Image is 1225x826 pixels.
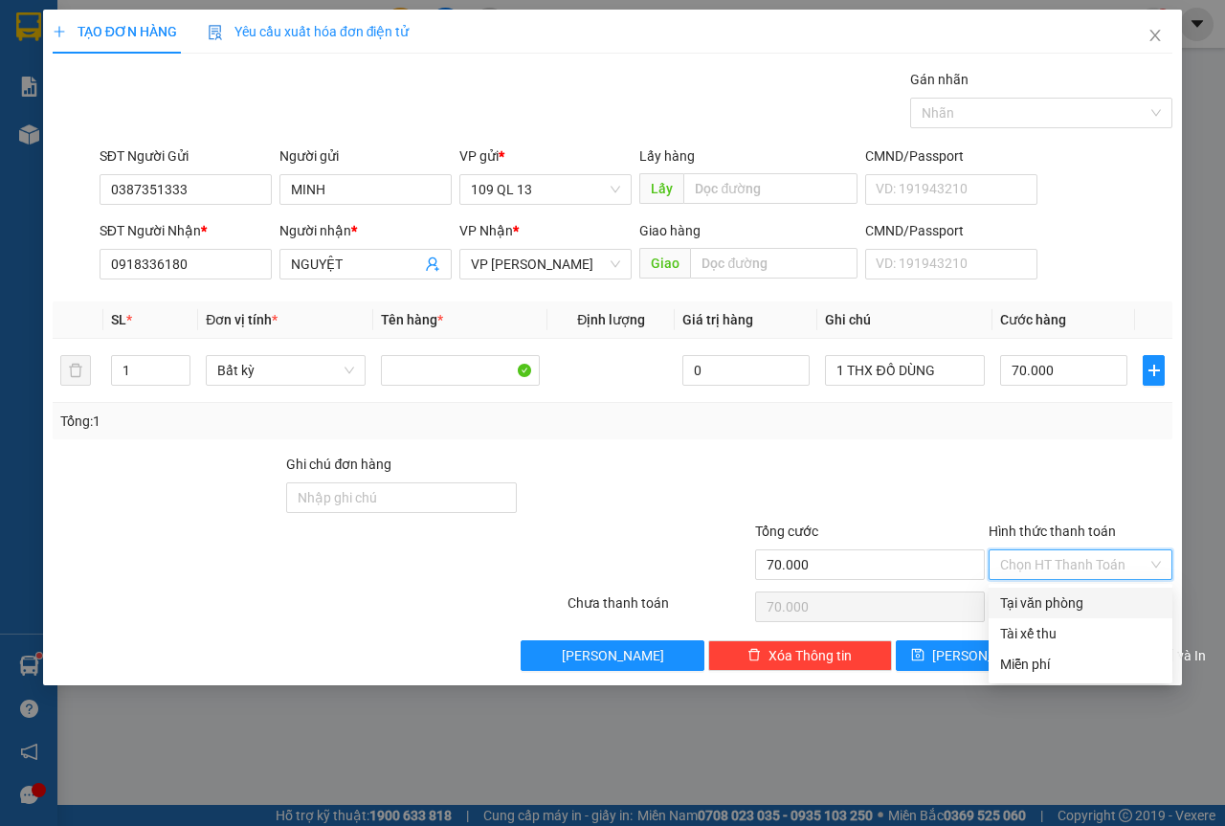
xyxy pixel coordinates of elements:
input: Ghi chú đơn hàng [286,482,517,513]
span: [PERSON_NAME] [562,645,664,666]
span: Giao [639,248,690,279]
div: Chưa thanh toán [566,592,753,626]
button: printer[PERSON_NAME] và In [1036,640,1172,671]
button: plus [1143,355,1165,386]
button: [PERSON_NAME] [521,640,704,671]
input: VD: Bàn, Ghế [381,355,541,386]
span: VP Nhận [459,223,513,238]
span: TẠO ĐƠN HÀNG [53,24,177,39]
th: Ghi chú [817,301,992,339]
span: Tổng cước [755,524,818,539]
button: save[PERSON_NAME] [896,640,1033,671]
div: Tại văn phòng [1000,592,1161,614]
label: Gán nhãn [910,72,969,87]
span: VP Chí Công [471,250,620,279]
span: Lấy hàng [639,148,695,164]
span: Định lượng [577,312,645,327]
span: SL [111,312,126,327]
input: 0 [682,355,810,386]
div: SĐT Người Gửi [100,145,272,167]
div: VP gửi [459,145,632,167]
img: icon [208,25,223,40]
span: Yêu cầu xuất hóa đơn điện tử [208,24,410,39]
span: Cước hàng [1000,312,1066,327]
li: 02523854854,0913854573, 0913854356 [9,66,365,114]
span: plus [53,25,66,38]
span: [PERSON_NAME] [932,645,1035,666]
input: Dọc đường [683,173,857,204]
span: plus [1144,363,1164,378]
div: Người gửi [279,145,452,167]
span: Xóa Thông tin [768,645,852,666]
div: Người nhận [279,220,452,241]
span: Đơn vị tính [206,312,278,327]
span: Tên hàng [381,312,443,327]
div: Tài xế thu [1000,623,1161,644]
img: logo.jpg [9,9,104,104]
b: [PERSON_NAME] [110,12,271,36]
input: Ghi Chú [825,355,985,386]
span: environment [110,46,125,61]
div: SĐT Người Nhận [100,220,272,241]
span: Giá trị hàng [682,312,753,327]
label: Ghi chú đơn hàng [286,457,391,472]
button: delete [60,355,91,386]
li: 01 [PERSON_NAME] [9,42,365,66]
b: GỬI : 109 QL 13 [9,143,193,174]
div: CMND/Passport [865,145,1037,167]
span: Bất kỳ [217,356,354,385]
div: Miễn phí [1000,654,1161,675]
span: close [1147,28,1163,43]
div: CMND/Passport [865,220,1037,241]
span: save [911,648,924,663]
span: Lấy [639,173,683,204]
button: Close [1128,10,1182,63]
label: Hình thức thanh toán [989,524,1116,539]
input: Dọc đường [690,248,857,279]
span: delete [747,648,761,663]
span: Giao hàng [639,223,701,238]
span: phone [110,70,125,85]
div: Tổng: 1 [60,411,475,432]
button: deleteXóa Thông tin [708,640,892,671]
span: user-add [425,257,440,272]
span: 109 QL 13 [471,175,620,204]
